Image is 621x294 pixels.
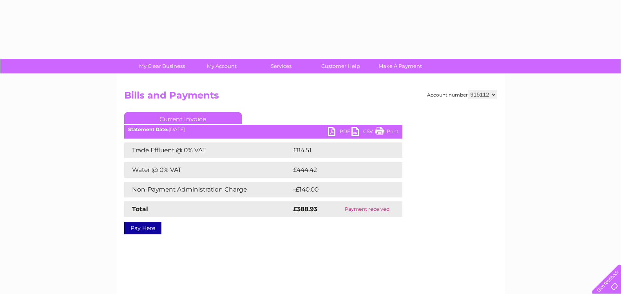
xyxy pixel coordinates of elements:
td: Trade Effluent @ 0% VAT [124,142,291,158]
a: My Account [189,59,254,73]
td: -£140.00 [291,182,389,197]
a: Print [375,127,398,138]
a: PDF [328,127,351,138]
td: Water @ 0% VAT [124,162,291,178]
a: My Clear Business [130,59,194,73]
td: Non-Payment Administration Charge [124,182,291,197]
a: Services [249,59,313,73]
strong: Total [132,205,148,213]
a: Customer Help [308,59,373,73]
b: Statement Date: [128,126,168,132]
a: CSV [351,127,375,138]
div: Account number [427,90,497,99]
td: £444.42 [291,162,389,178]
div: [DATE] [124,127,402,132]
a: Pay Here [124,222,161,234]
a: Make A Payment [368,59,433,73]
strong: £388.93 [293,205,317,213]
a: Current Invoice [124,112,242,124]
td: £84.51 [291,142,386,158]
h2: Bills and Payments [124,90,497,105]
td: Payment received [332,201,402,217]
